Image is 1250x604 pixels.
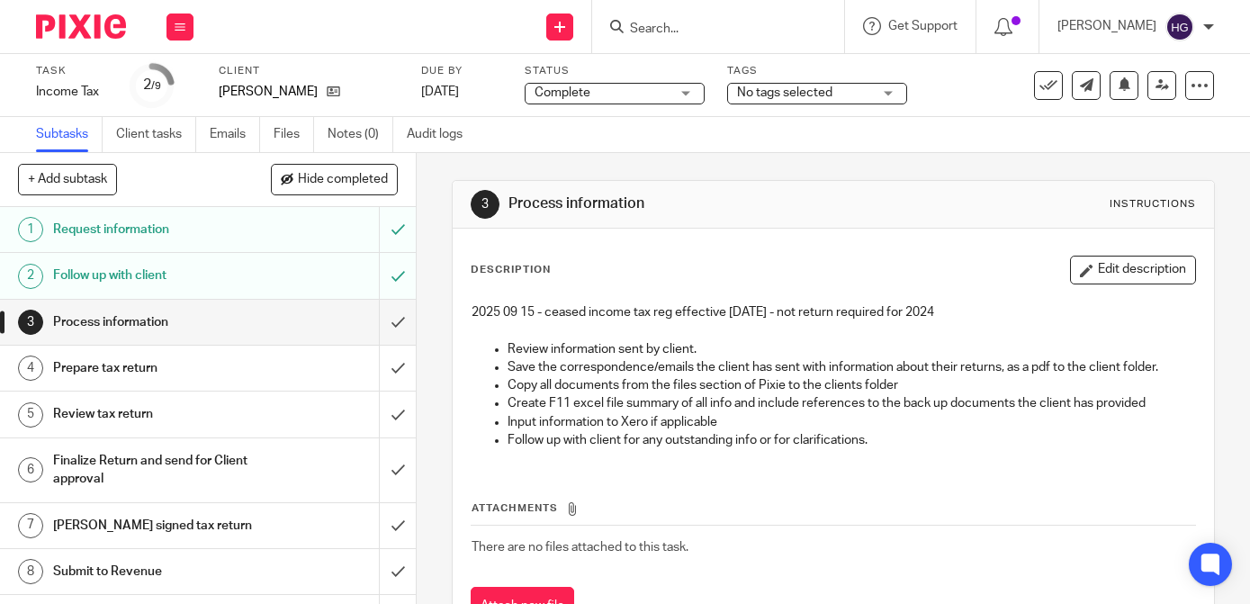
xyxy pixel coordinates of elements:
p: Create F11 excel file summary of all info and include references to the back up documents the cli... [508,394,1196,412]
img: Pixie [36,14,126,39]
small: /9 [151,81,161,91]
p: [PERSON_NAME] [1057,17,1156,35]
a: Audit logs [407,117,476,152]
span: Hide completed [298,173,388,187]
div: 1 [18,217,43,242]
div: 4 [18,356,43,381]
p: Input information to Xero if applicable [508,413,1196,431]
div: 6 [18,457,43,482]
div: 2 [18,264,43,289]
label: Tags [727,64,907,78]
span: [DATE] [421,86,459,98]
p: Follow up with client for any outstanding info or for clarifications. [508,431,1196,449]
p: Save the correspondence/emails the client has sent with information about their returns, as a pdf... [508,358,1196,376]
p: Description [471,263,551,277]
span: Attachments [472,503,558,513]
h1: Finalize Return and send for Client approval [53,447,258,493]
p: [PERSON_NAME] [219,83,318,101]
span: Complete [535,86,590,99]
span: No tags selected [737,86,832,99]
a: Notes (0) [328,117,393,152]
input: Search [628,22,790,38]
div: Instructions [1110,197,1196,212]
h1: [PERSON_NAME] signed tax return [53,512,258,539]
a: Files [274,117,314,152]
h1: Process information [508,194,871,213]
p: 2025 09 15 - ceased income tax reg effective [DATE] - not return required for 2024 [472,303,1196,321]
div: 7 [18,513,43,538]
label: Status [525,64,705,78]
button: Hide completed [271,164,398,194]
label: Client [219,64,399,78]
h1: Submit to Revenue [53,558,258,585]
div: 3 [471,190,499,219]
div: 2 [143,75,161,95]
h1: Prepare tax return [53,355,258,382]
h1: Review tax return [53,401,258,428]
img: svg%3E [1165,13,1194,41]
div: 8 [18,559,43,584]
p: Copy all documents from the files section of Pixie to the clients folder [508,376,1196,394]
label: Due by [421,64,502,78]
p: Review information sent by client. [508,340,1196,358]
div: Income Tax [36,83,108,101]
a: Subtasks [36,117,103,152]
h1: Follow up with client [53,262,258,289]
span: There are no files attached to this task. [472,541,688,554]
div: 3 [18,310,43,335]
h1: Process information [53,309,258,336]
button: + Add subtask [18,164,117,194]
label: Task [36,64,108,78]
h1: Request information [53,216,258,243]
span: Get Support [888,20,958,32]
div: 5 [18,402,43,428]
a: Emails [210,117,260,152]
button: Edit description [1070,256,1196,284]
a: Client tasks [116,117,196,152]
